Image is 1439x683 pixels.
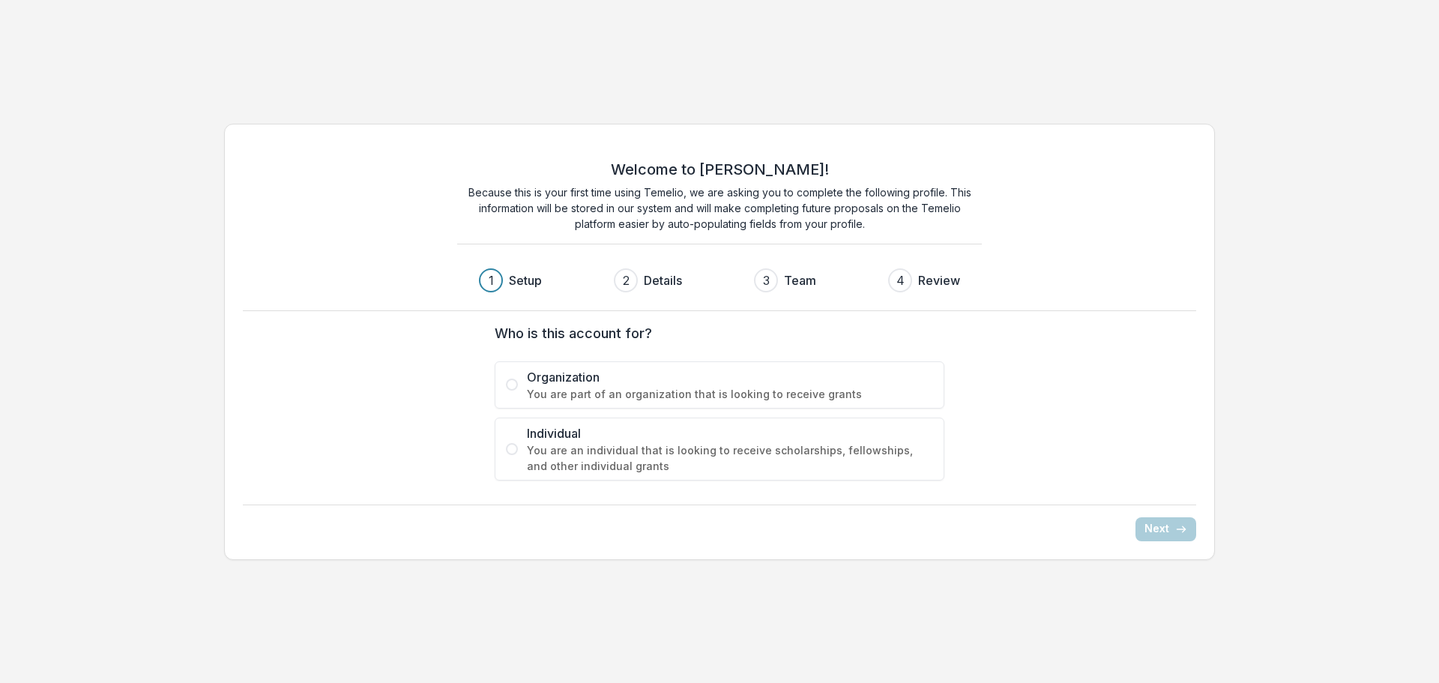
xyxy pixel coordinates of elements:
span: Organization [527,368,933,386]
div: 3 [763,271,770,289]
span: Individual [527,424,933,442]
h2: Welcome to [PERSON_NAME]! [611,160,829,178]
h3: Details [644,271,682,289]
div: 1 [489,271,494,289]
h3: Team [784,271,816,289]
p: Because this is your first time using Temelio, we are asking you to complete the following profil... [457,184,982,232]
label: Who is this account for? [495,323,935,343]
h3: Review [918,271,960,289]
div: Progress [479,268,960,292]
h3: Setup [509,271,542,289]
span: You are an individual that is looking to receive scholarships, fellowships, and other individual ... [527,442,933,474]
div: 2 [623,271,630,289]
span: You are part of an organization that is looking to receive grants [527,386,933,402]
button: Next [1135,517,1196,541]
div: 4 [896,271,905,289]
